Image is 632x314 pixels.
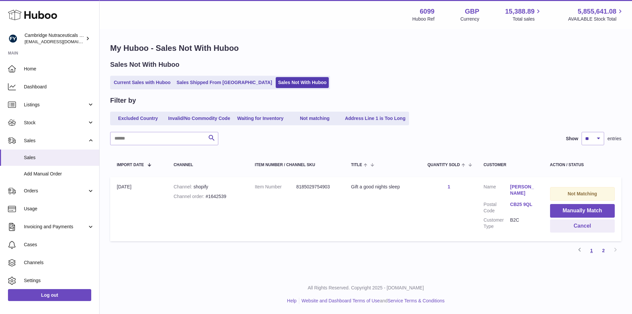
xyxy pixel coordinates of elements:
div: shopify [174,184,242,190]
div: Customer [484,163,537,167]
span: Usage [24,206,94,212]
a: Log out [8,289,91,301]
span: Title [351,163,362,167]
strong: GBP [465,7,479,16]
button: Manually Match [550,204,615,218]
span: entries [607,136,621,142]
a: 2 [597,245,609,257]
span: Dashboard [24,84,94,90]
span: Add Manual Order [24,171,94,177]
div: Gift a good nights sleep [351,184,414,190]
a: 15,388.89 Total sales [505,7,542,22]
div: Channel [174,163,242,167]
div: #1642539 [174,193,242,200]
span: AVAILABLE Stock Total [568,16,624,22]
strong: Not Matching [568,191,597,196]
dd: B2C [510,217,537,230]
div: Item Number / Channel SKU [255,163,338,167]
a: [PERSON_NAME] [510,184,537,196]
label: Show [566,136,578,142]
strong: Channel order [174,194,206,199]
li: and [299,298,445,304]
dt: Postal Code [484,201,510,214]
span: [EMAIL_ADDRESS][DOMAIN_NAME] [25,39,98,44]
a: 1 [448,184,450,189]
span: Import date [117,163,144,167]
span: Home [24,66,94,72]
dd: 8185029754903 [296,184,338,190]
a: Current Sales with Huboo [111,77,173,88]
h1: My Huboo - Sales Not With Huboo [110,43,621,53]
span: Channels [24,260,94,266]
td: [DATE] [110,177,167,241]
span: Settings [24,277,94,284]
h2: Filter by [110,96,136,105]
span: Total sales [513,16,542,22]
p: All Rights Reserved. Copyright 2025 - [DOMAIN_NAME] [105,285,627,291]
span: Quantity Sold [427,163,460,167]
a: 5,855,641.08 AVAILABLE Stock Total [568,7,624,22]
a: CB25 9QL [510,201,537,208]
span: Listings [24,102,87,108]
button: Cancel [550,219,615,233]
h2: Sales Not With Huboo [110,60,179,69]
a: Sales Not With Huboo [276,77,329,88]
a: Waiting for Inventory [234,113,287,124]
span: 5,855,641.08 [578,7,616,16]
div: Currency [460,16,479,22]
a: Invalid/No Commodity Code [166,113,233,124]
span: Invoicing and Payments [24,224,87,230]
span: Cases [24,242,94,248]
a: Website and Dashboard Terms of Use [302,298,380,303]
span: 15,388.89 [505,7,534,16]
strong: Channel [174,184,193,189]
div: Action / Status [550,163,615,167]
span: Stock [24,120,87,126]
dt: Customer Type [484,217,510,230]
dt: Item Number [255,184,296,190]
img: huboo@camnutra.com [8,34,18,44]
a: Excluded Country [111,113,165,124]
span: Orders [24,188,87,194]
span: Sales [24,155,94,161]
div: Huboo Ref [412,16,435,22]
a: Address Line 1 is Too Long [343,113,408,124]
span: Sales [24,138,87,144]
a: Sales Shipped From [GEOGRAPHIC_DATA] [174,77,274,88]
div: Cambridge Nutraceuticals Ltd [25,32,84,45]
a: Not matching [288,113,341,124]
a: Help [287,298,297,303]
dt: Name [484,184,510,198]
a: 1 [586,245,597,257]
a: Service Terms & Conditions [387,298,445,303]
strong: 6099 [420,7,435,16]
